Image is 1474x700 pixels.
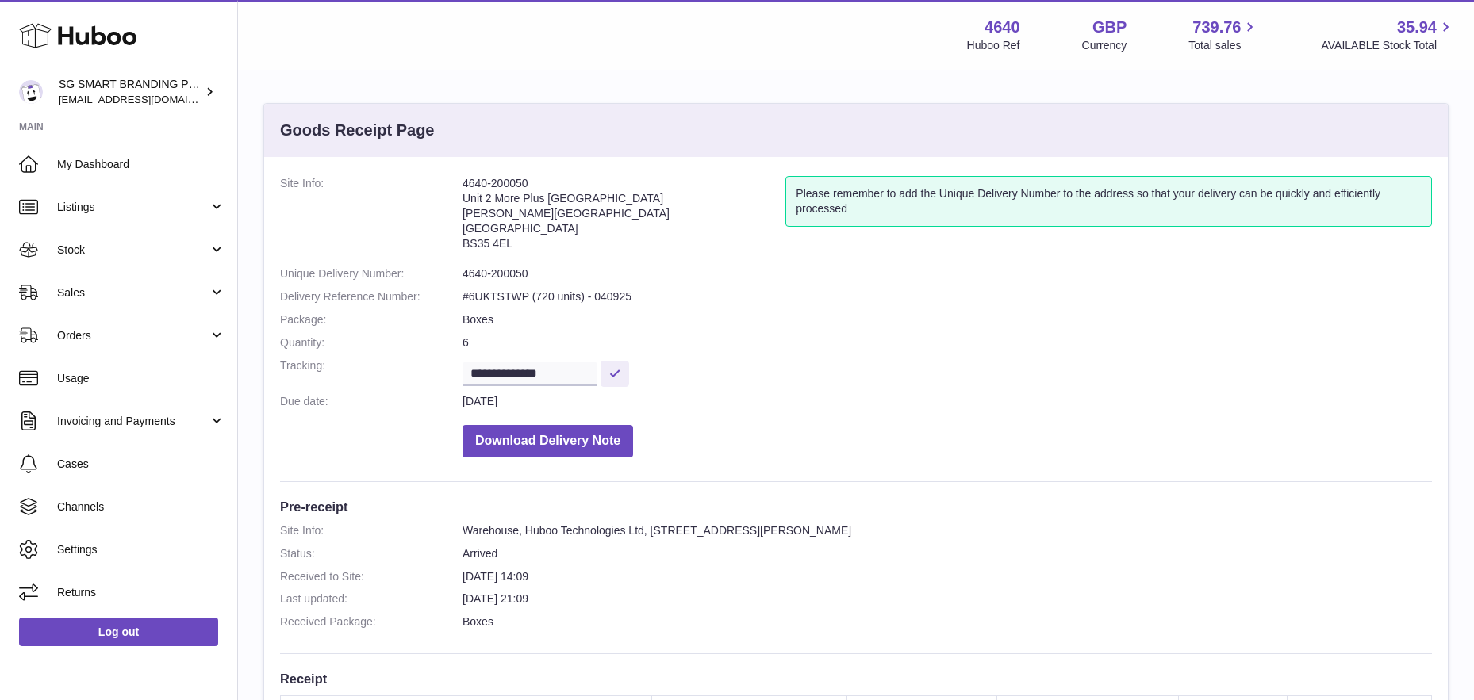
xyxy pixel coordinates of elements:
[1092,17,1127,38] strong: GBP
[1188,17,1259,53] a: 739.76 Total sales
[280,523,463,538] dt: Site Info:
[280,394,463,409] dt: Due date:
[463,523,1432,538] dd: Warehouse, Huboo Technologies Ltd, [STREET_ADDRESS][PERSON_NAME]
[19,80,43,104] img: uktopsmileshipping@gmail.com
[463,569,1432,584] dd: [DATE] 14:09
[59,93,233,105] span: [EMAIL_ADDRESS][DOMAIN_NAME]
[463,335,1432,350] dd: 6
[57,585,225,600] span: Returns
[463,394,1432,409] dd: [DATE]
[57,243,209,258] span: Stock
[280,266,463,281] dt: Unique Delivery Number:
[280,546,463,561] dt: Status:
[280,335,463,350] dt: Quantity:
[59,77,202,107] div: SG SMART BRANDING PTE. LTD.
[280,614,463,629] dt: Received Package:
[1397,17,1437,38] span: 35.94
[57,328,209,343] span: Orders
[280,176,463,258] dt: Site Info:
[1192,17,1241,38] span: 739.76
[463,289,1432,304] dd: #6UKTSTWP (720 units) - 040925
[280,498,1432,515] h3: Pre-receipt
[280,120,435,141] h3: Goods Receipt Page
[1082,38,1127,53] div: Currency
[280,569,463,584] dt: Received to Site:
[985,17,1020,38] strong: 4640
[57,414,209,429] span: Invoicing and Payments
[463,614,1432,629] dd: Boxes
[463,546,1432,561] dd: Arrived
[280,289,463,304] dt: Delivery Reference Number:
[967,38,1020,53] div: Huboo Ref
[463,176,785,258] address: 4640-200050 Unit 2 More Plus [GEOGRAPHIC_DATA] [PERSON_NAME][GEOGRAPHIC_DATA] [GEOGRAPHIC_DATA] B...
[57,200,209,215] span: Listings
[785,176,1432,227] div: Please remember to add the Unique Delivery Number to the address so that your delivery can be qui...
[1321,17,1455,53] a: 35.94 AVAILABLE Stock Total
[57,285,209,300] span: Sales
[1321,38,1455,53] span: AVAILABLE Stock Total
[280,591,463,606] dt: Last updated:
[463,312,1432,327] dd: Boxes
[280,670,1432,687] h3: Receipt
[1188,38,1259,53] span: Total sales
[280,312,463,327] dt: Package:
[19,618,218,646] a: Log out
[57,371,225,386] span: Usage
[57,157,225,172] span: My Dashboard
[463,591,1432,606] dd: [DATE] 21:09
[57,499,225,514] span: Channels
[463,266,1432,281] dd: 4640-200050
[57,457,225,472] span: Cases
[463,425,633,457] button: Download Delivery Note
[57,542,225,557] span: Settings
[280,358,463,386] dt: Tracking:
